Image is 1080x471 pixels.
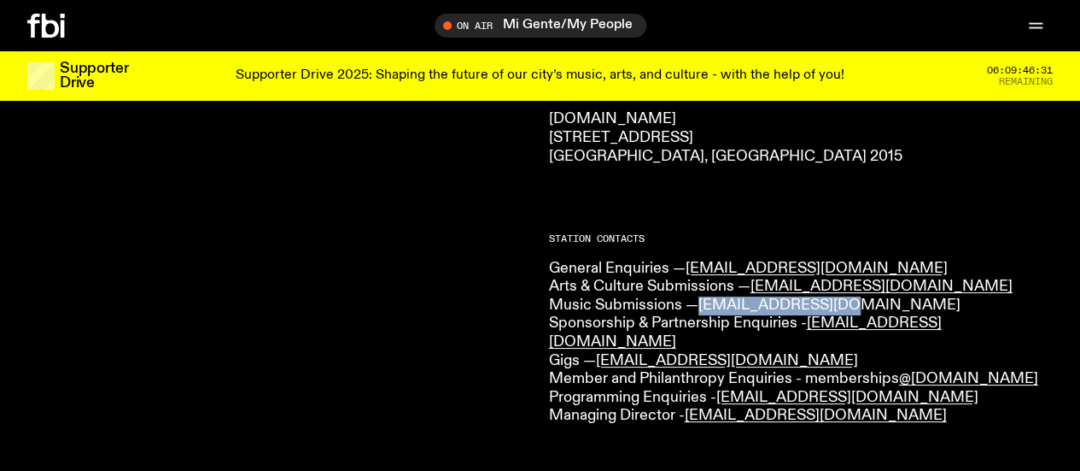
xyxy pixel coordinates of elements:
p: General Enquiries — Arts & Culture Submissions — Music Submissions — Sponsorship & Partnership En... [549,260,1054,426]
a: [EMAIL_ADDRESS][DOMAIN_NAME] [698,297,960,313]
button: On AirMi Gente/My People [435,14,646,38]
a: [EMAIL_ADDRESS][DOMAIN_NAME] [716,390,978,405]
a: [EMAIL_ADDRESS][DOMAIN_NAME] [750,279,1013,294]
a: @[DOMAIN_NAME] [899,371,1038,386]
h2: Station Contacts [549,234,1054,244]
a: [EMAIL_ADDRESS][DOMAIN_NAME] [549,315,942,350]
p: Supporter Drive 2025: Shaping the future of our city’s music, arts, and culture - with the help o... [236,68,844,84]
a: [EMAIL_ADDRESS][DOMAIN_NAME] [686,261,948,276]
h3: Supporter Drive [60,62,128,91]
span: Remaining [999,77,1053,86]
a: [EMAIL_ADDRESS][DOMAIN_NAME] [596,353,858,368]
span: 06:09:46:31 [987,66,1053,75]
a: [EMAIL_ADDRESS][DOMAIN_NAME] [685,408,947,423]
p: [DOMAIN_NAME] [STREET_ADDRESS] [GEOGRAPHIC_DATA], [GEOGRAPHIC_DATA] 2015 [549,110,1054,166]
